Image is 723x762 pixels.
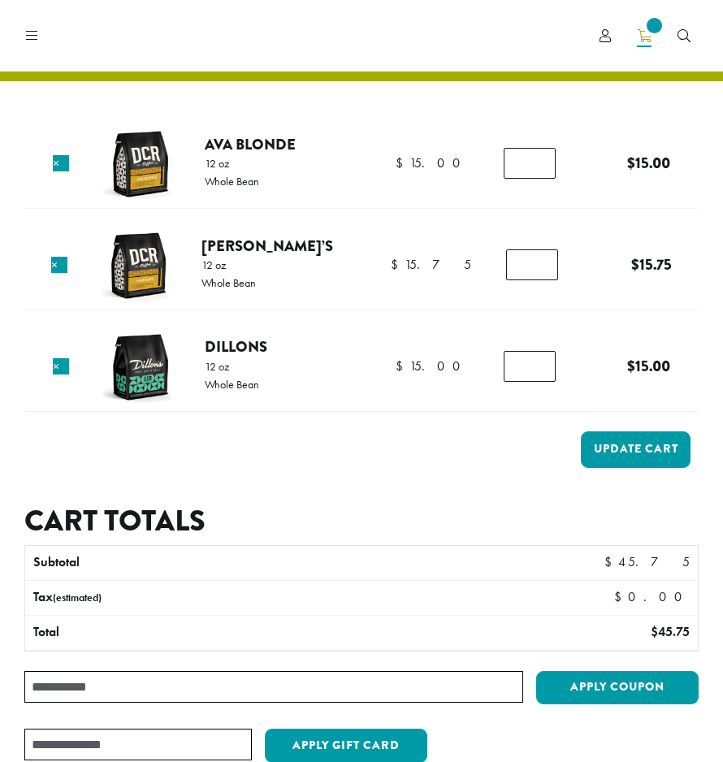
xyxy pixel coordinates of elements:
[25,616,429,650] th: Total
[631,253,672,275] bdi: 15.75
[627,152,670,174] bdi: 15.00
[614,588,628,605] span: $
[614,588,690,605] bdi: 0.00
[24,504,699,539] h2: Cart totals
[627,355,670,377] bdi: 15.00
[506,249,558,280] input: Product quantity
[201,259,256,271] p: 12 oz
[99,226,179,305] img: Hannah's
[201,277,256,288] p: Whole Bean
[391,256,405,273] span: $
[53,591,102,604] small: (estimated)
[205,133,296,155] a: Ava Blonde
[504,148,556,179] input: Product quantity
[25,546,429,580] th: Subtotal
[101,327,180,407] img: Dillons
[651,623,658,640] span: $
[396,357,468,375] bdi: 15.00
[396,154,468,171] bdi: 15.00
[504,351,556,382] input: Product quantity
[396,357,409,375] span: $
[651,623,690,640] bdi: 45.75
[25,581,504,615] th: Tax
[391,256,471,273] bdi: 15.75
[205,379,259,390] p: Whole Bean
[53,155,69,171] a: Remove this item
[205,175,259,187] p: Whole Bean
[604,553,618,570] span: $
[581,431,691,468] button: Update cart
[53,358,69,375] a: Remove this item
[201,235,333,257] a: [PERSON_NAME]’s
[396,154,409,171] span: $
[627,355,635,377] span: $
[205,158,259,169] p: 12 oz
[101,124,180,204] img: Ava Blonde
[604,553,690,570] bdi: 45.75
[205,336,267,357] a: Dillons
[205,361,259,372] p: 12 oz
[51,257,67,273] a: Remove this item
[536,671,699,704] button: Apply coupon
[627,152,635,174] span: $
[631,253,639,275] span: $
